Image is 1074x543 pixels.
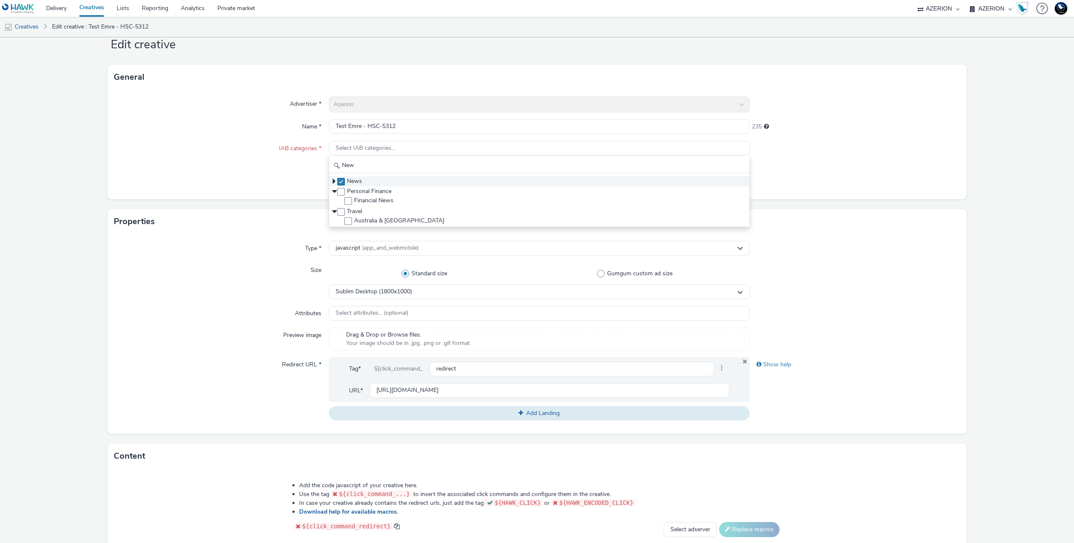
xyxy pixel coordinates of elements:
[362,244,419,252] span: (app_and_webmobile)
[292,306,325,318] label: Attributes
[412,269,447,278] span: Standard size
[354,196,394,205] span: Financial News
[329,119,750,134] input: Name
[495,499,541,506] span: ${HAWK_CLICK}
[764,123,769,131] div: Maximum 255 characters
[346,339,470,347] span: Your image should be in .jpg, .png or .gif format
[347,187,391,196] span: Personal Finance
[114,215,155,228] h3: Properties
[299,499,781,507] li: In case your creative already contains the redirect urls, just add the tag or
[302,523,391,530] span: ${click_command_redirect}
[114,71,144,84] h3: General
[1055,2,1067,15] img: Support Hawk
[329,406,750,420] button: Add Landing
[299,481,781,490] li: Add the code javascript of your creative here.
[750,357,960,372] div: Show help
[526,409,560,417] span: Add Landing
[370,383,730,398] input: url...
[347,177,362,185] span: News
[1016,2,1032,15] a: Hawk Academy
[280,328,325,339] label: Preview image
[394,523,400,529] span: copy to clipboard
[114,450,145,462] h3: Content
[347,207,362,216] span: Travel
[276,141,325,153] label: IAB categories *
[354,217,444,225] span: Australia & [GEOGRAPHIC_DATA]
[2,3,34,14] img: undefined Logo
[329,159,749,173] input: Search...
[107,37,967,53] h1: Edit creative
[752,123,762,131] span: 235
[4,23,13,31] img: mobile
[368,361,430,376] div: ${click_command_
[336,245,419,252] span: javascript
[287,97,325,108] label: Advertiser *
[339,491,410,497] span: ${click_command_...}
[302,241,325,253] label: Type *
[307,263,325,274] label: Size
[299,508,401,516] a: Download help for available macros.
[336,145,395,152] span: Select IAB categories...
[299,119,325,131] label: Name *
[336,310,408,317] span: Select attributes... (optional)
[719,522,779,537] button: Replace macros
[607,269,673,278] span: Gumgum custom ad size
[1016,2,1029,15] img: Hawk Academy
[346,331,470,339] span: Drag & Drop or Browse files.
[299,490,781,499] li: Use the tag to insert the associated click commands and configure them in the creative.
[714,361,730,376] span: }
[279,357,325,369] label: Redirect URL *
[336,288,412,295] span: Sublim Desktop (1800x1000)
[48,17,153,37] a: Edit creative : Test Emre - HSC-5312
[559,499,633,506] span: ${HAWK_ENCODED_CLICK}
